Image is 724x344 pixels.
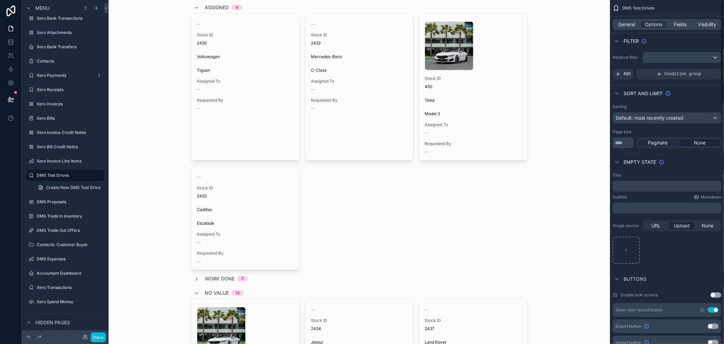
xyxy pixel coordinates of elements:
span: -- [425,130,429,136]
label: Xero Bank Transactions [37,16,103,21]
span: Assigned To [311,79,408,84]
span: -- [197,174,201,180]
span: URL [652,222,661,229]
label: Sorting [613,104,627,109]
span: No value [205,290,229,296]
button: Done [91,332,106,342]
span: Menu [35,5,50,12]
span: 450 [425,84,522,89]
a: Contacts: Customer Buyer [26,239,105,250]
label: Xero Invoice Credit Notes [37,130,103,135]
label: Contacts [37,58,103,64]
label: DMS Trade In Inventory [37,213,103,219]
span: Requested By [425,141,522,147]
span: Mercedes-Benz [311,54,342,59]
label: Xero Invoice Line Items [37,158,103,164]
span: -- [425,307,429,312]
label: DMS Expenses [37,256,103,262]
span: -- [197,87,201,92]
span: Stock ID [197,185,294,191]
label: DMS Test Drives [37,173,100,178]
span: -- [311,307,315,312]
span: -- [311,106,315,111]
a: Xero Bank Transactions [26,13,105,24]
label: Accountant Dashboard [37,271,103,276]
span: Stock ID [425,76,522,81]
label: Page size [613,129,631,135]
span: Stock ID [311,318,408,323]
span: Paginate [648,139,668,146]
div: 4 [236,5,238,10]
div: Show new record button [615,307,663,313]
a: DMS Proposals [26,196,105,207]
span: 2434 [311,326,408,331]
span: Tiguan [197,68,210,73]
a: Xero Receipts [26,84,105,95]
label: Xero Receive Money [37,313,103,319]
label: Xero Bill Credit Notes [37,144,103,150]
a: Xero Invoice Line Items [26,156,105,167]
span: -- [311,21,315,27]
span: Sort And Limit [624,90,663,97]
span: Requested By [197,251,294,256]
a: Xero Bank Transfers [26,41,105,52]
span: Tesla [425,98,435,103]
span: -- [425,149,429,155]
span: -- [197,21,201,27]
a: Create New DMS Test Drive [34,182,105,193]
a: DMS Expenses [26,254,105,264]
span: Upload [674,222,690,229]
label: Xero Bank Transfers [37,44,103,50]
a: --Stock ID2430VolkswagenTiguanAssigned To--Requested By-- [191,13,300,160]
span: Markdown [701,194,721,200]
label: Xero Invoices [37,101,103,107]
a: DMS Test Drives [26,170,105,181]
label: DMS Trade Out Offers [37,228,103,233]
span: Empty state [624,159,656,166]
span: 2432 [311,40,408,46]
span: Stock ID [197,32,294,38]
span: Create New DMS Test Drive [46,185,100,190]
div: scrollable content [613,181,721,192]
span: Assigned To [197,79,294,84]
a: Markdown [694,194,721,200]
span: 2437 [425,326,522,331]
a: --Stock ID2432Mercedes-BenzC-ClassAssigned To--Requested By-- [305,13,414,160]
span: C-Class [311,68,327,73]
label: DMS Proposals [37,199,103,205]
button: Default: most recently created [613,112,721,124]
a: Xero Invoices [26,99,105,109]
span: Work Done [205,275,235,282]
span: Visibility [698,21,717,28]
a: Xero Spend Money [26,296,105,307]
a: DMS Trade Out Offers [26,225,105,236]
a: Xero Transactions [26,282,105,293]
span: -- [311,87,315,92]
span: Assigned To [425,122,522,127]
a: Contacts [26,56,105,67]
span: Fields [674,21,687,28]
span: Filter [624,38,639,45]
a: Stock ID450TeslaModel 3Assigned To--Requested By-- [419,13,527,160]
label: Xero Transactions [37,285,103,290]
span: Requested By [197,98,294,103]
span: Condition group [665,71,701,77]
span: Stock ID [311,32,408,38]
span: Model 3 [425,111,440,117]
span: Default: most recently created [616,115,683,121]
label: Xero Payments [37,73,94,78]
a: Xero Invoice Credit Notes [26,127,105,138]
label: Xero Spend Money [37,299,103,305]
span: Escalade [197,221,214,226]
span: -- [197,240,201,245]
span: -- [197,106,201,111]
span: General [618,21,635,28]
a: Xero Attachments [26,27,105,38]
span: Cadillac [197,207,212,212]
span: None [702,222,714,229]
span: -- [197,259,201,264]
a: Xero Receive Money [26,311,105,322]
span: AND [624,71,631,77]
label: Xero Bills [37,116,103,121]
label: Enable bulk actions [621,292,658,298]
